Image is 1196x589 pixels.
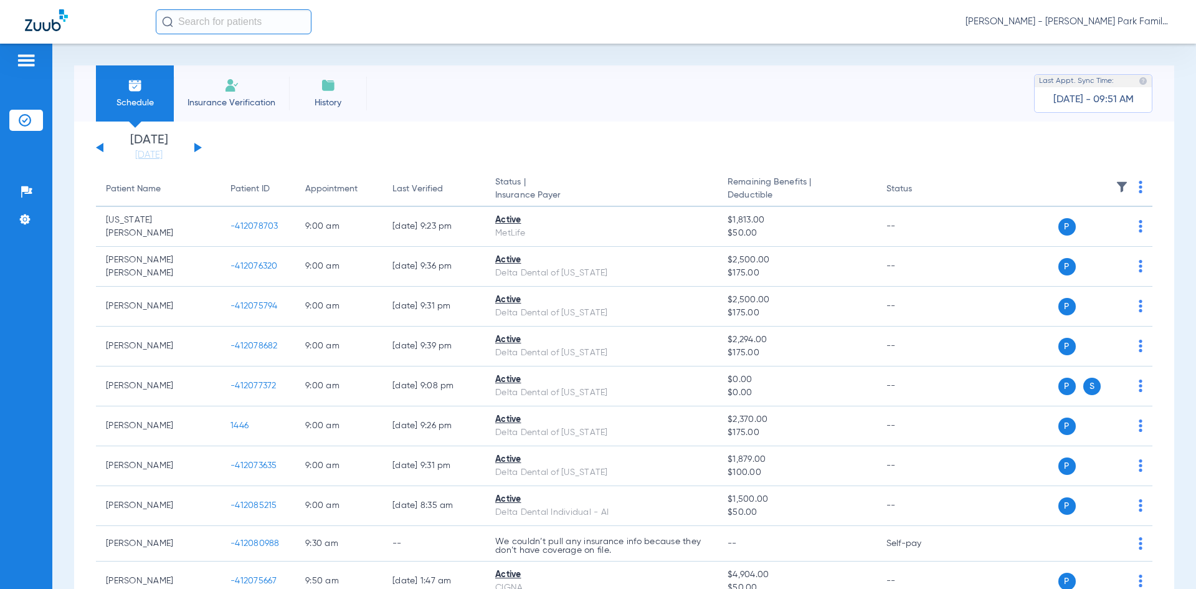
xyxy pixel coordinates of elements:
[495,568,708,582] div: Active
[495,214,708,227] div: Active
[876,366,961,406] td: --
[382,327,485,366] td: [DATE] 9:39 PM
[728,568,866,582] span: $4,904.00
[183,97,280,109] span: Insurance Verification
[495,537,708,555] p: We couldn’t pull any insurance info because they don’t have coverage on file.
[728,413,866,426] span: $2,370.00
[382,406,485,446] td: [DATE] 9:26 PM
[495,307,708,320] div: Delta Dental of [US_STATE]
[728,254,866,267] span: $2,500.00
[1139,77,1147,85] img: last sync help info
[382,446,485,486] td: [DATE] 9:31 PM
[230,577,277,585] span: -412075667
[876,486,961,526] td: --
[728,333,866,347] span: $2,294.00
[728,466,866,479] span: $100.00
[25,9,68,31] img: Zuub Logo
[1139,300,1142,312] img: group-dot-blue.svg
[728,373,866,386] span: $0.00
[728,347,866,360] span: $175.00
[382,287,485,327] td: [DATE] 9:31 PM
[156,9,311,34] input: Search for patients
[382,207,485,247] td: [DATE] 9:23 PM
[230,501,277,510] span: -412085215
[230,183,270,196] div: Patient ID
[230,342,278,350] span: -412078682
[495,294,708,307] div: Active
[106,183,161,196] div: Patient Name
[96,366,221,406] td: [PERSON_NAME]
[495,227,708,240] div: MetLife
[295,247,382,287] td: 9:00 AM
[1058,338,1076,355] span: P
[230,222,278,231] span: -412078703
[230,183,285,196] div: Patient ID
[298,97,358,109] span: History
[224,78,239,93] img: Manual Insurance Verification
[392,183,443,196] div: Last Verified
[96,287,221,327] td: [PERSON_NAME]
[1139,459,1142,472] img: group-dot-blue.svg
[96,327,221,366] td: [PERSON_NAME]
[1139,499,1142,512] img: group-dot-blue.svg
[1058,378,1076,395] span: P
[1139,181,1142,193] img: group-dot-blue.svg
[230,421,249,430] span: 1446
[876,446,961,486] td: --
[1058,218,1076,236] span: P
[112,149,186,161] a: [DATE]
[728,539,737,548] span: --
[96,486,221,526] td: [PERSON_NAME]
[718,172,876,207] th: Remaining Benefits |
[495,426,708,439] div: Delta Dental of [US_STATE]
[876,247,961,287] td: --
[1139,220,1142,232] img: group-dot-blue.svg
[876,287,961,327] td: --
[1058,497,1076,515] span: P
[728,386,866,400] span: $0.00
[495,254,708,267] div: Active
[1139,260,1142,272] img: group-dot-blue.svg
[295,287,382,327] td: 9:00 AM
[105,97,164,109] span: Schedule
[1139,537,1142,550] img: group-dot-blue.svg
[295,327,382,366] td: 9:00 AM
[321,78,336,93] img: History
[495,373,708,386] div: Active
[305,183,358,196] div: Appointment
[382,486,485,526] td: [DATE] 8:35 AM
[728,214,866,227] span: $1,813.00
[495,453,708,466] div: Active
[728,493,866,506] span: $1,500.00
[728,267,866,280] span: $175.00
[485,172,718,207] th: Status |
[495,189,708,202] span: Insurance Payer
[728,453,866,466] span: $1,879.00
[1053,93,1134,106] span: [DATE] - 09:51 AM
[876,327,961,366] td: --
[495,267,708,280] div: Delta Dental of [US_STATE]
[1058,418,1076,435] span: P
[495,493,708,506] div: Active
[728,227,866,240] span: $50.00
[106,183,211,196] div: Patient Name
[495,386,708,400] div: Delta Dental of [US_STATE]
[495,347,708,360] div: Delta Dental of [US_STATE]
[728,426,866,439] span: $175.00
[1139,340,1142,352] img: group-dot-blue.svg
[295,446,382,486] td: 9:00 AM
[295,366,382,406] td: 9:00 AM
[96,526,221,562] td: [PERSON_NAME]
[230,302,278,310] span: -412075794
[96,207,221,247] td: [US_STATE][PERSON_NAME]
[728,506,866,519] span: $50.00
[1058,298,1076,315] span: P
[392,183,475,196] div: Last Verified
[876,406,961,446] td: --
[295,486,382,526] td: 9:00 AM
[295,526,382,562] td: 9:30 AM
[495,333,708,347] div: Active
[112,134,186,161] li: [DATE]
[728,307,866,320] span: $175.00
[1139,575,1142,587] img: group-dot-blue.svg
